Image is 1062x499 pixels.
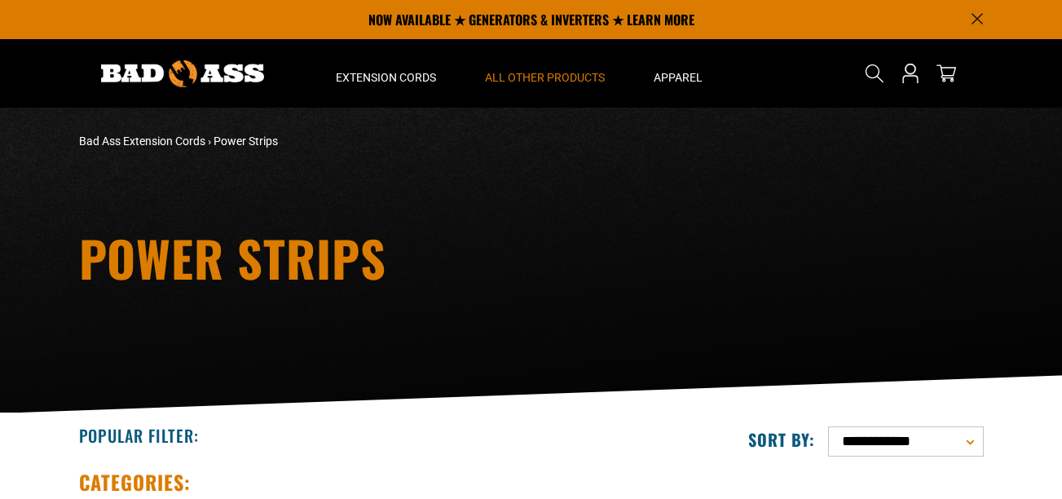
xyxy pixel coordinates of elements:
[79,470,192,495] h2: Categories:
[79,233,674,282] h1: Power Strips
[208,135,211,148] span: ›
[861,60,888,86] summary: Search
[460,39,629,108] summary: All Other Products
[654,70,703,85] span: Apparel
[748,429,815,450] label: Sort by:
[79,135,205,148] a: Bad Ass Extension Cords
[336,70,436,85] span: Extension Cords
[485,70,605,85] span: All Other Products
[311,39,460,108] summary: Extension Cords
[101,60,264,87] img: Bad Ass Extension Cords
[79,425,199,446] h2: Popular Filter:
[629,39,727,108] summary: Apparel
[79,133,674,150] nav: breadcrumbs
[214,135,278,148] span: Power Strips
